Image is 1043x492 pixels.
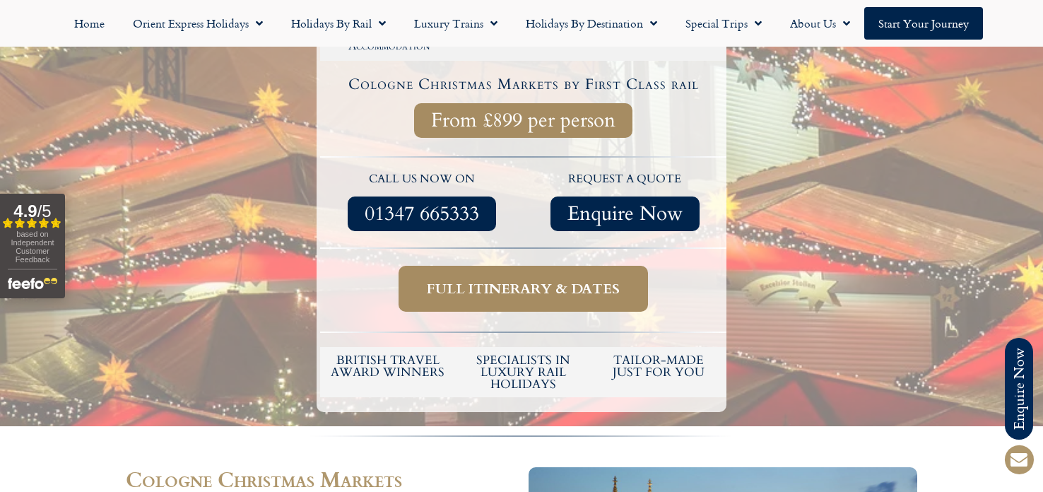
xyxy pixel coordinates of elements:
h5: tailor-made just for you [598,354,719,378]
h4: Cologne Christmas Markets by First Class rail [322,77,724,92]
a: From £899 per person [414,103,632,138]
span: Enquire Now [567,205,683,223]
p: request a quote [531,170,720,189]
a: Full itinerary & dates [399,266,648,312]
span: 01347 665333 [365,205,479,223]
a: About Us [776,7,864,40]
h5: British Travel Award winners [327,354,449,378]
a: Home [60,7,119,40]
a: Orient Express Holidays [119,7,277,40]
h6: Specialists in luxury rail holidays [463,354,584,390]
nav: Menu [7,7,1036,40]
h2: 1st class rail inc. 4 Star Accommodation [329,29,449,52]
a: Enquire Now [550,197,700,231]
a: Luxury Trains [400,7,512,40]
span: From £899 per person [431,112,615,129]
a: 01347 665333 [348,197,496,231]
a: Holidays by Rail [277,7,400,40]
span: Full itinerary & dates [427,280,620,298]
p: call us now on [327,170,517,189]
a: Holidays by Destination [512,7,671,40]
a: Start your Journey [864,7,983,40]
a: Special Trips [671,7,776,40]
